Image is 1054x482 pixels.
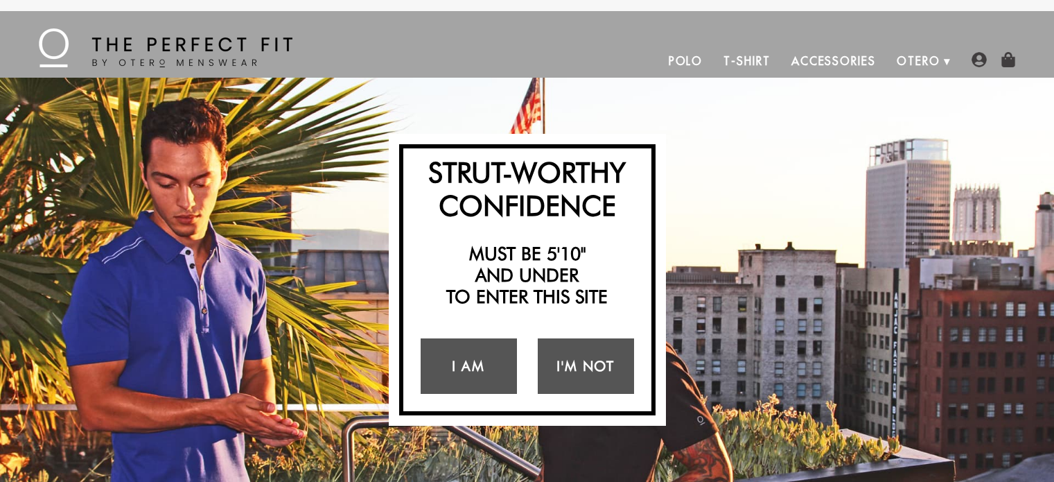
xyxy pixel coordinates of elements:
a: Polo [658,44,714,78]
h2: Must be 5'10" and under to enter this site [410,243,644,308]
a: I'm Not [538,338,634,394]
a: I Am [421,338,517,394]
img: The Perfect Fit - by Otero Menswear - Logo [39,28,292,67]
img: user-account-icon.png [972,52,987,67]
h2: Strut-Worthy Confidence [410,155,644,222]
a: Accessories [781,44,886,78]
a: T-Shirt [713,44,780,78]
a: Otero [886,44,951,78]
img: shopping-bag-icon.png [1001,52,1016,67]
